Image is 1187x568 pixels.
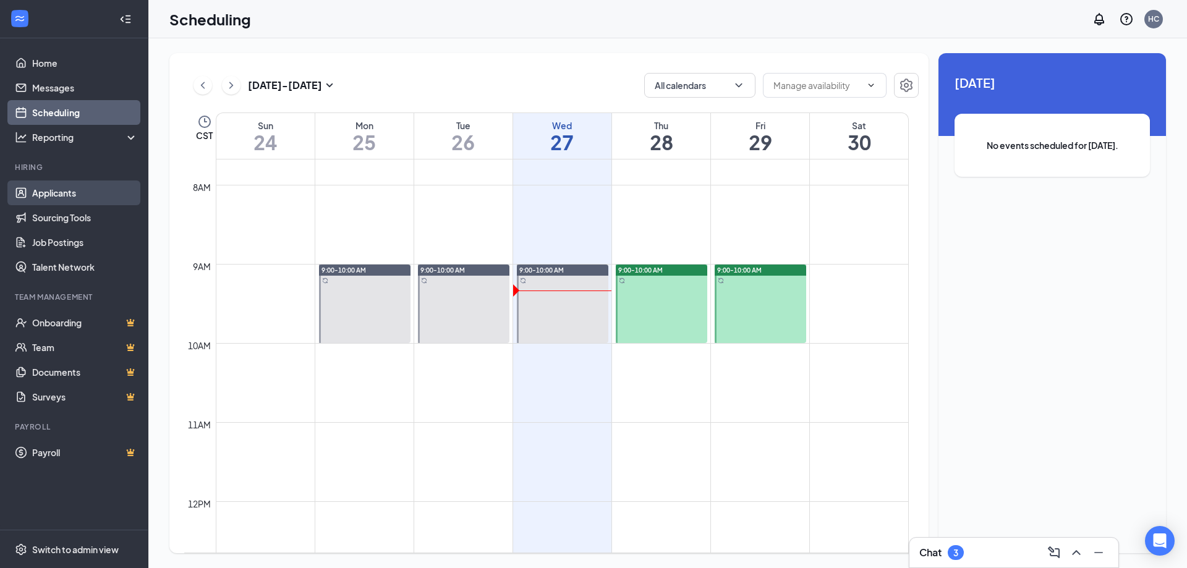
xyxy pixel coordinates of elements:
svg: QuestionInfo [1119,12,1134,27]
span: CST [196,129,213,142]
svg: Sync [520,278,526,284]
div: 12pm [185,497,213,511]
h3: [DATE] - [DATE] [248,78,322,92]
svg: WorkstreamLogo [14,12,26,25]
div: Payroll [15,422,135,432]
div: Sat [810,119,908,132]
svg: Sync [718,278,724,284]
a: August 27, 2025 [513,113,611,159]
button: ChevronRight [222,76,240,95]
a: August 26, 2025 [414,113,513,159]
a: TeamCrown [32,335,138,360]
div: Sun [216,119,315,132]
div: HC [1148,14,1159,24]
a: Job Postings [32,230,138,255]
span: 9:00-10:00 AM [717,266,762,274]
a: August 29, 2025 [711,113,809,159]
svg: Settings [899,78,914,93]
a: Messages [32,75,138,100]
h1: 25 [315,132,414,153]
button: Settings [894,73,919,98]
h1: 27 [513,132,611,153]
a: August 24, 2025 [216,113,315,159]
span: 9:00-10:00 AM [618,266,663,274]
a: SurveysCrown [32,384,138,409]
a: Sourcing Tools [32,205,138,230]
button: ComposeMessage [1044,543,1064,562]
svg: Minimize [1091,545,1106,560]
a: Talent Network [32,255,138,279]
h1: 26 [414,132,513,153]
div: Wed [513,119,611,132]
h1: 28 [612,132,710,153]
button: ChevronLeft [194,76,212,95]
span: [DATE] [955,73,1150,92]
div: Hiring [15,162,135,172]
button: ChevronUp [1066,543,1086,562]
div: Reporting [32,131,138,143]
div: Team Management [15,292,135,302]
div: 11am [185,418,213,431]
div: Switch to admin view [32,543,119,556]
svg: ChevronDown [733,79,745,91]
a: August 28, 2025 [612,113,710,159]
svg: SmallChevronDown [322,78,337,93]
a: August 25, 2025 [315,113,414,159]
a: August 30, 2025 [810,113,908,159]
h1: Scheduling [169,9,251,30]
a: Home [32,51,138,75]
a: DocumentsCrown [32,360,138,384]
h1: 30 [810,132,908,153]
svg: Collapse [119,13,132,25]
h1: 29 [711,132,809,153]
a: PayrollCrown [32,440,138,465]
div: Fri [711,119,809,132]
svg: Notifications [1092,12,1107,27]
div: Mon [315,119,414,132]
h1: 24 [216,132,315,153]
svg: ChevronDown [866,80,876,90]
svg: Sync [421,278,427,284]
div: 3 [953,548,958,558]
div: Open Intercom Messenger [1145,526,1175,556]
div: Thu [612,119,710,132]
div: Tue [414,119,513,132]
span: 9:00-10:00 AM [321,266,366,274]
div: 8am [190,180,213,194]
svg: ComposeMessage [1047,545,1061,560]
svg: Settings [15,543,27,556]
svg: ChevronRight [225,78,237,93]
h3: Chat [919,546,942,559]
span: 9:00-10:00 AM [420,266,465,274]
button: All calendarsChevronDown [644,73,755,98]
button: Minimize [1089,543,1108,562]
a: Applicants [32,180,138,205]
div: 10am [185,339,213,352]
input: Manage availability [773,78,861,92]
svg: ChevronUp [1069,545,1084,560]
a: Scheduling [32,100,138,125]
svg: Analysis [15,131,27,143]
svg: ChevronLeft [197,78,209,93]
div: 9am [190,260,213,273]
svg: Clock [197,114,212,129]
svg: Sync [322,278,328,284]
span: No events scheduled for [DATE]. [979,138,1125,152]
span: 9:00-10:00 AM [519,266,564,274]
svg: Sync [619,278,625,284]
a: OnboardingCrown [32,310,138,335]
